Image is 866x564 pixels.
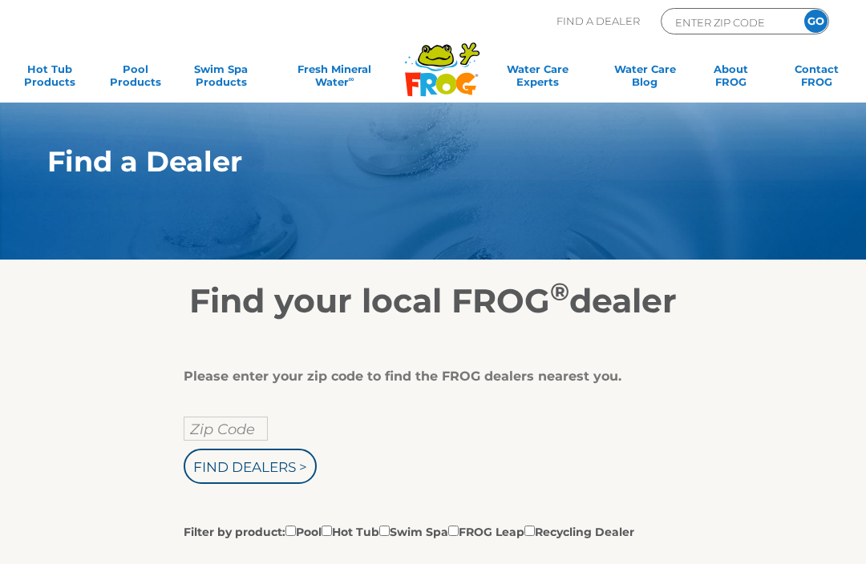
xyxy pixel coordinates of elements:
[285,526,296,536] input: Filter by product:PoolHot TubSwim SpaFROG LeapRecycling Dealer
[804,10,828,33] input: GO
[16,62,83,95] a: Hot TubProducts
[550,276,569,307] sup: ®
[524,526,535,536] input: Filter by product:PoolHot TubSwim SpaFROG LeapRecycling Dealer
[322,526,332,536] input: Filter by product:PoolHot TubSwim SpaFROG LeapRecycling Dealer
[674,13,782,31] input: Zip Code Form
[184,369,670,385] div: Please enter your zip code to find the FROG dealers nearest you.
[23,280,843,320] h2: Find your local FROG dealer
[273,62,395,95] a: Fresh MineralWater∞
[448,526,459,536] input: Filter by product:PoolHot TubSwim SpaFROG LeapRecycling Dealer
[349,75,354,83] sup: ∞
[188,62,254,95] a: Swim SpaProducts
[379,526,390,536] input: Filter by product:PoolHot TubSwim SpaFROG LeapRecycling Dealer
[184,522,634,540] label: Filter by product: Pool Hot Tub Swim Spa FROG Leap Recycling Dealer
[783,62,850,95] a: ContactFROG
[47,146,761,178] h1: Find a Dealer
[698,62,764,95] a: AboutFROG
[612,62,678,95] a: Water CareBlog
[483,62,593,95] a: Water CareExperts
[556,8,640,34] p: Find A Dealer
[102,62,168,95] a: PoolProducts
[184,449,317,484] input: Find Dealers >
